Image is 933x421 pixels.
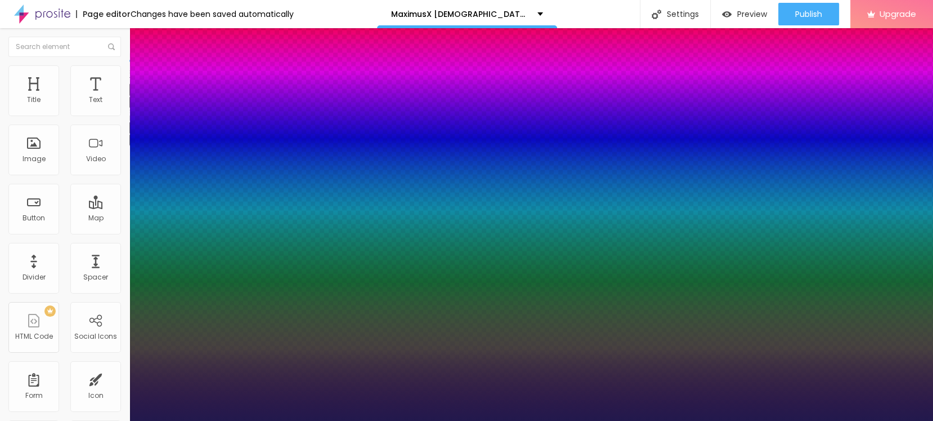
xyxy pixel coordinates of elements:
span: Preview [737,10,767,19]
div: Social Icons [74,333,117,340]
div: Title [27,96,41,104]
div: Map [88,214,104,222]
span: Upgrade [880,9,916,19]
div: Form [25,392,43,400]
div: Text [89,96,102,104]
div: Image [23,155,46,163]
div: HTML Code [15,333,53,340]
div: Changes have been saved automatically [131,10,294,18]
div: Spacer [83,273,108,281]
img: Icone [108,43,115,50]
div: Video [86,155,106,163]
div: Icon [88,392,104,400]
button: Publish [778,3,839,25]
div: Button [23,214,45,222]
img: Icone [652,10,661,19]
button: Preview [711,3,778,25]
div: Divider [23,273,46,281]
input: Search element [8,37,121,57]
span: Publish [795,10,822,19]
div: Page editor [76,10,131,18]
img: view-1.svg [722,10,732,19]
p: MaximusX [DEMOGRAPHIC_DATA][MEDICAL_DATA] Gummies [391,10,529,18]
